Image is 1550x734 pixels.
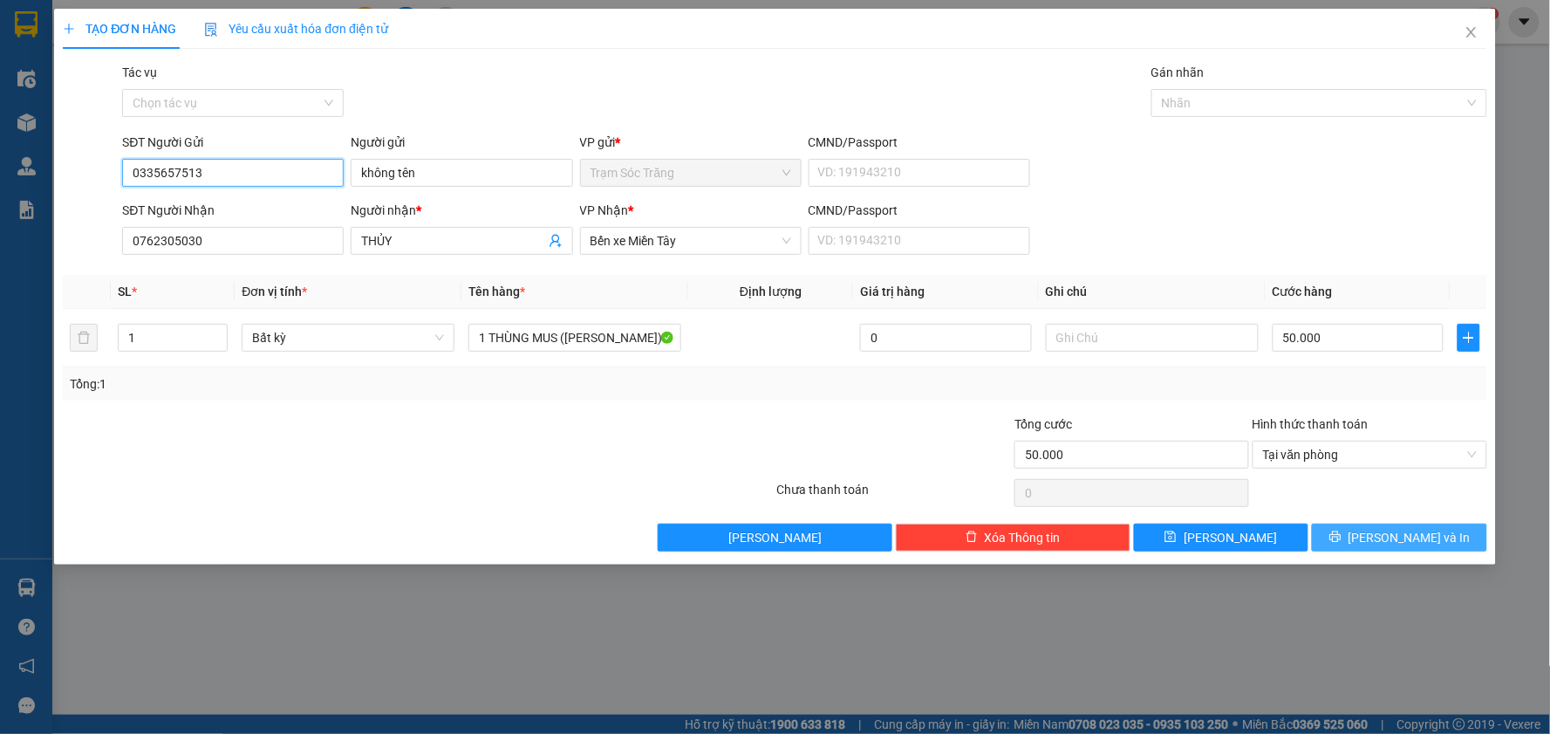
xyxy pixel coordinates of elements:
input: VD: Bàn, Ghế [468,324,681,352]
span: TP.HCM -SÓC TRĂNG [167,43,290,56]
div: CMND/Passport [809,133,1030,152]
button: [PERSON_NAME] [658,524,892,552]
button: plus [1458,324,1479,352]
span: Bất kỳ [252,325,444,351]
button: delete [70,324,98,352]
div: Người gửi [351,133,572,152]
span: Cước hàng [1273,285,1333,298]
span: [PERSON_NAME] [728,528,822,547]
span: Định lượng [740,285,802,298]
span: delete [966,531,978,545]
div: SĐT Người Gửi [122,133,344,152]
div: Chưa thanh toán [775,480,1013,511]
span: VP Nhận [580,203,629,217]
span: save [1164,531,1177,545]
button: deleteXóa Thông tin [896,524,1130,552]
div: Người nhận [351,201,572,220]
span: Tên hàng [468,285,525,298]
strong: XE KHÁCH MỸ DUYÊN [145,17,326,35]
th: Ghi chú [1039,275,1266,309]
span: close [1465,25,1478,39]
span: Giá trị hàng [860,285,925,298]
span: Xóa Thông tin [985,528,1061,547]
div: VP gửi [580,133,802,152]
span: Gửi: [17,108,189,172]
div: Tổng: 1 [70,374,598,394]
label: Tác vụ [122,65,157,79]
button: save[PERSON_NAME] [1134,524,1309,552]
button: printer[PERSON_NAME] và In [1312,524,1487,552]
span: plus [1458,331,1478,345]
span: plus [63,23,75,35]
label: Hình thức thanh toán [1253,417,1369,431]
span: [PERSON_NAME] [1184,528,1277,547]
span: TẠO ĐƠN HÀNG [63,22,176,36]
input: 0 [860,324,1032,352]
input: Ghi Chú [1046,324,1259,352]
span: [PERSON_NAME] và In [1349,528,1471,547]
label: Gán nhãn [1151,65,1205,79]
span: printer [1329,531,1342,545]
span: Tại văn phòng [1263,442,1477,468]
span: Đơn vị tính [242,285,307,298]
img: icon [204,23,218,37]
span: Bến xe Miền Tây [591,228,791,254]
button: Close [1447,9,1496,58]
strong: PHIẾU GỬI HÀNG [165,60,306,79]
span: Yêu cầu xuất hóa đơn điện tử [204,22,388,36]
span: Trạm Sóc Trăng [17,108,189,172]
div: SĐT Người Nhận [122,201,344,220]
span: SL [118,285,132,298]
span: Tổng cước [1014,417,1072,431]
span: user-add [549,234,563,248]
div: CMND/Passport [809,201,1030,220]
span: Trạm Sóc Trăng [591,160,791,186]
